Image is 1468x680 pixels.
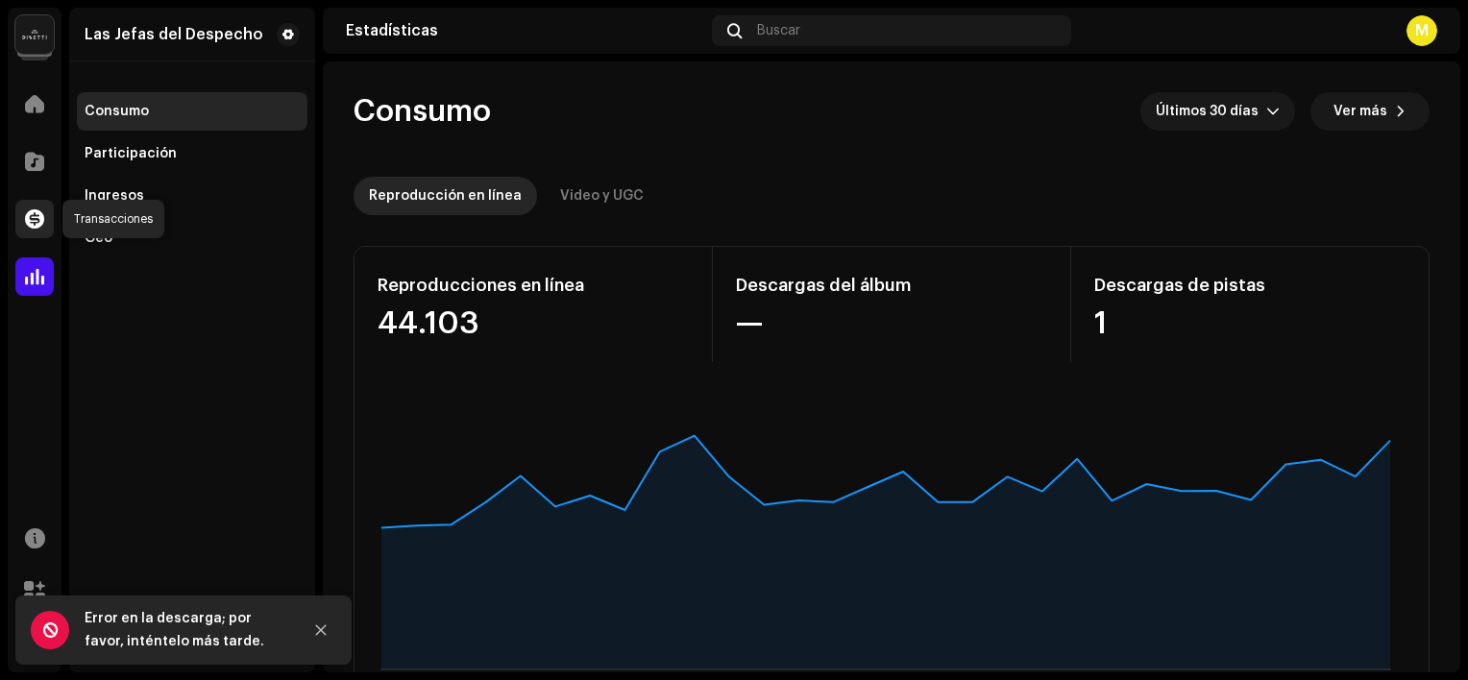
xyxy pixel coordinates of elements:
[85,104,149,119] div: Consumo
[85,146,177,161] div: Participación
[1310,92,1430,131] button: Ver más
[736,270,1048,301] div: Descargas del álbum
[77,219,307,257] re-m-nav-item: Geo
[1333,92,1387,131] span: Ver más
[77,92,307,131] re-m-nav-item: Consumo
[302,611,340,649] button: Close
[1094,270,1406,301] div: Descargas de pistas
[1266,92,1280,131] div: dropdown trigger
[1156,92,1266,131] span: Últimos 30 días
[77,177,307,215] re-m-nav-item: Ingresos
[85,27,263,42] div: Las Jefas del Despecho
[1094,308,1406,339] div: 1
[85,231,112,246] div: Geo
[736,308,1048,339] div: —
[85,188,144,204] div: Ingresos
[346,23,704,38] div: Estadísticas
[354,92,491,131] span: Consumo
[15,15,54,54] img: 02a7c2d3-3c89-4098-b12f-2ff2945c95ee
[85,607,286,653] div: Error en la descarga; por favor, inténtelo más tarde.
[369,177,522,215] div: Reproducción en línea
[560,177,644,215] div: Video y UGC
[77,134,307,173] re-m-nav-item: Participación
[378,270,689,301] div: Reproducciones en línea
[378,308,689,339] div: 44.103
[1407,15,1437,46] div: M
[757,23,800,38] span: Buscar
